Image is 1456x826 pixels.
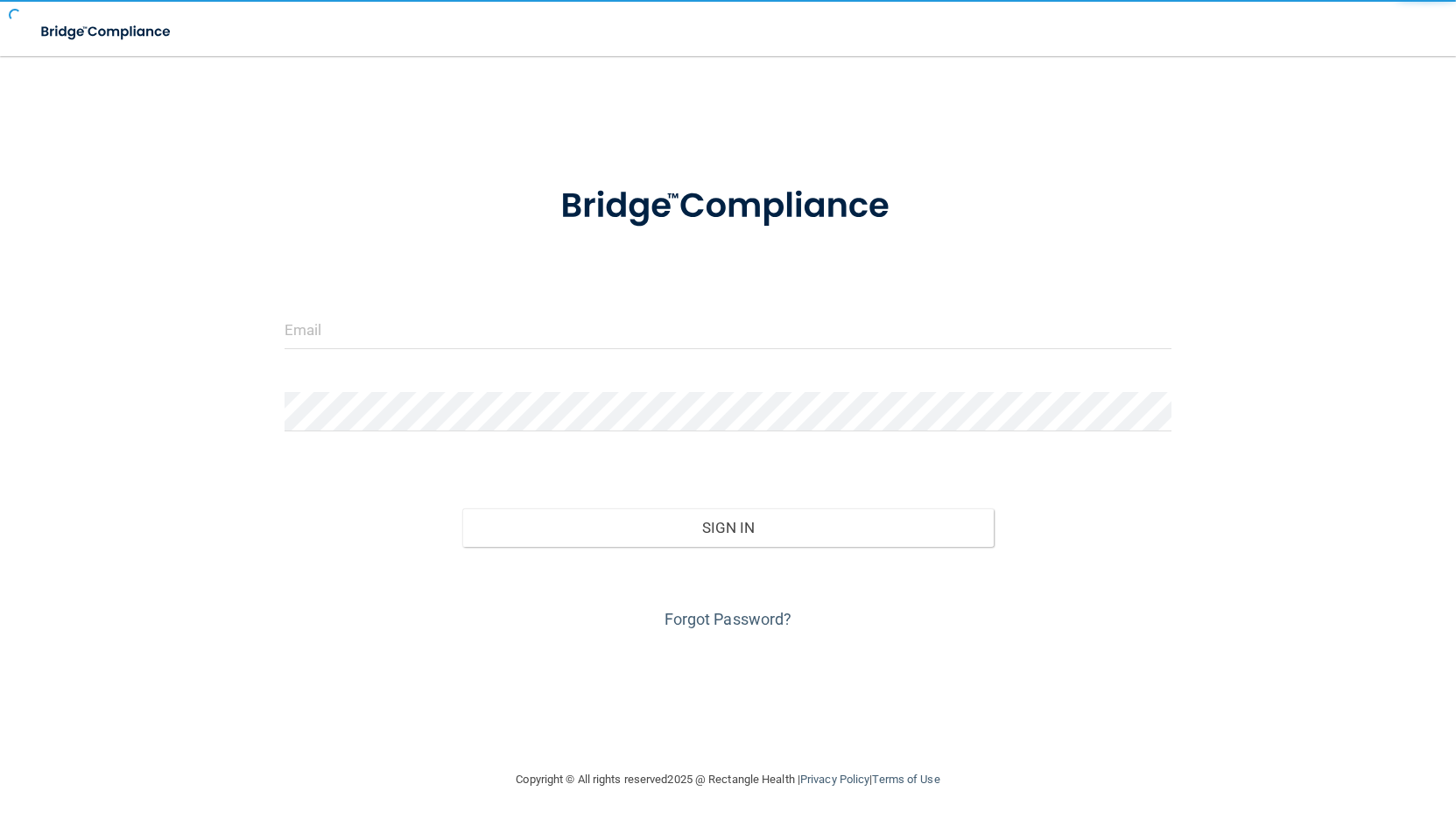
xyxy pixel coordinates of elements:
[285,310,1171,349] input: Email
[409,752,1048,808] div: Copyright © All rights reserved 2025 @ Rectangle Health | |
[26,14,187,50] img: bridge_compliance_login_screen.278c3ca4.svg
[665,610,792,628] a: Forgot Password?
[524,161,932,252] img: bridge_compliance_login_screen.278c3ca4.svg
[872,773,939,786] a: Terms of Use
[800,773,869,786] a: Privacy Policy
[462,508,995,547] button: Sign In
